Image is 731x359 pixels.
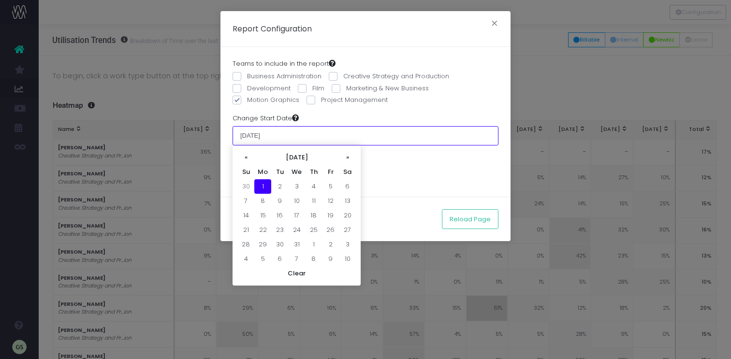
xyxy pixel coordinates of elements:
[254,223,271,237] td: 22
[271,223,288,237] td: 23
[254,194,271,208] td: 8
[332,84,429,93] label: Marketing & New Business
[237,252,254,266] td: 4
[305,194,322,208] td: 11
[339,150,356,165] th: »
[322,179,339,194] td: 5
[322,237,339,252] td: 2
[305,252,322,266] td: 8
[305,223,322,237] td: 25
[237,150,254,165] th: «
[339,223,356,237] td: 27
[254,208,271,223] td: 15
[237,165,254,179] th: Su
[288,208,305,223] td: 17
[339,165,356,179] th: Sa
[322,208,339,223] td: 19
[322,252,339,266] td: 9
[237,194,254,208] td: 7
[237,179,254,194] td: 30
[484,17,505,32] button: Close
[233,72,322,81] label: Business Administration
[237,237,254,252] td: 28
[271,165,288,179] th: Tu
[329,72,449,81] label: Creative Strategy and Production
[271,252,288,266] td: 6
[288,194,305,208] td: 10
[237,208,254,223] td: 14
[339,252,356,266] td: 10
[305,208,322,223] td: 18
[254,252,271,266] td: 5
[339,194,356,208] td: 13
[322,194,339,208] td: 12
[271,194,288,208] td: 9
[288,179,305,194] td: 3
[322,165,339,179] th: Fr
[233,126,498,145] input: Choose a start date
[254,237,271,252] td: 29
[271,208,288,223] td: 16
[233,95,299,105] label: Motion Graphics
[288,252,305,266] td: 7
[271,237,288,252] td: 30
[233,23,312,34] h5: Report Configuration
[288,237,305,252] td: 31
[233,84,291,93] label: Development
[288,165,305,179] th: We
[288,223,305,237] td: 24
[339,179,356,194] td: 6
[339,237,356,252] td: 3
[322,223,339,237] td: 26
[233,59,336,69] label: Teams to include in the report
[254,150,339,165] th: [DATE]
[307,95,388,105] label: Project Management
[305,179,322,194] td: 4
[305,237,322,252] td: 1
[305,165,322,179] th: Th
[254,165,271,179] th: Mo
[442,209,498,229] button: Reload Page
[254,179,271,194] td: 1
[237,223,254,237] td: 21
[271,179,288,194] td: 2
[237,266,356,281] th: Clear
[339,208,356,223] td: 20
[298,84,324,93] label: Film
[233,114,299,123] label: Change Start Date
